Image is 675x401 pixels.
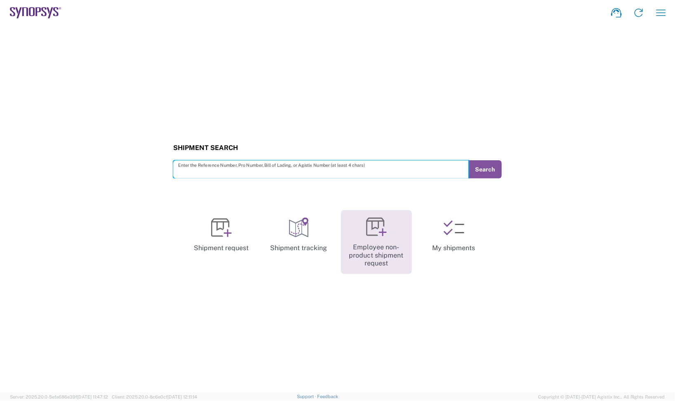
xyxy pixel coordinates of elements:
span: [DATE] 12:11:14 [167,394,197,399]
a: Shipment request [186,210,257,260]
button: Search [468,160,502,178]
span: [DATE] 11:47:12 [77,394,108,399]
span: Client: 2025.20.0-8c6e0cf [112,394,197,399]
span: Copyright © [DATE]-[DATE] Agistix Inc., All Rights Reserved [538,393,665,401]
a: Shipment tracking [263,210,334,260]
a: Support [297,394,318,399]
span: Server: 2025.20.0-5efa686e39f [10,394,108,399]
a: My shipments [419,210,489,260]
h3: Shipment Search [173,144,502,152]
a: Feedback [318,394,339,399]
a: Employee non-product shipment request [341,210,412,274]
